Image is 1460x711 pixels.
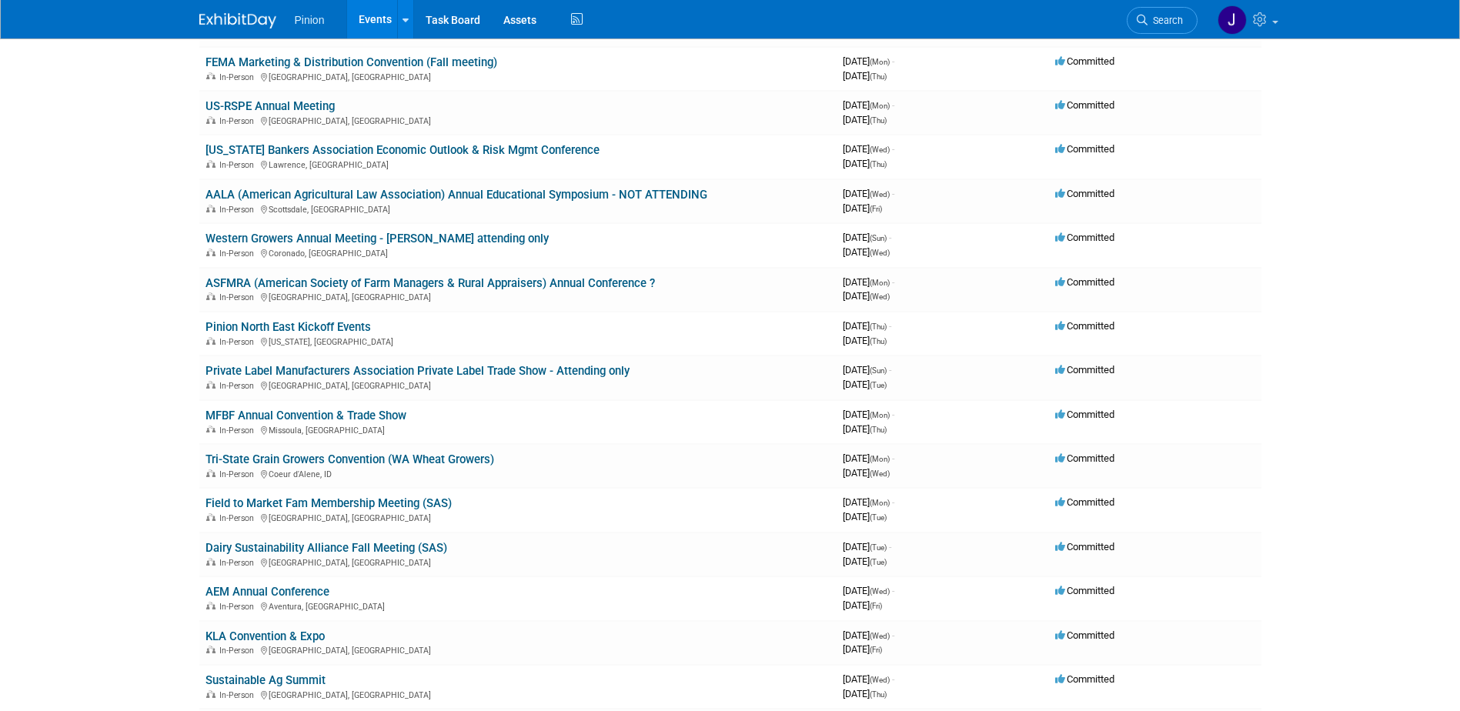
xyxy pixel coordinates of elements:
[870,145,890,154] span: (Wed)
[870,690,887,699] span: (Thu)
[205,688,830,700] div: [GEOGRAPHIC_DATA], [GEOGRAPHIC_DATA]
[295,14,325,26] span: Pinion
[870,205,882,213] span: (Fri)
[219,116,259,126] span: In-Person
[1055,364,1114,376] span: Committed
[219,160,259,170] span: In-Person
[892,585,894,596] span: -
[205,202,830,215] div: Scottsdale, [GEOGRAPHIC_DATA]
[843,364,891,376] span: [DATE]
[892,629,894,641] span: -
[870,602,882,610] span: (Fri)
[870,190,890,199] span: (Wed)
[206,337,215,345] img: In-Person Event
[206,558,215,566] img: In-Person Event
[843,496,894,508] span: [DATE]
[870,469,890,478] span: (Wed)
[892,409,894,420] span: -
[843,70,887,82] span: [DATE]
[206,381,215,389] img: In-Person Event
[205,379,830,391] div: [GEOGRAPHIC_DATA], [GEOGRAPHIC_DATA]
[870,279,890,287] span: (Mon)
[870,249,890,257] span: (Wed)
[206,292,215,300] img: In-Person Event
[843,276,894,288] span: [DATE]
[205,246,830,259] div: Coronado, [GEOGRAPHIC_DATA]
[205,114,830,126] div: [GEOGRAPHIC_DATA], [GEOGRAPHIC_DATA]
[843,99,894,111] span: [DATE]
[843,143,894,155] span: [DATE]
[843,335,887,346] span: [DATE]
[892,143,894,155] span: -
[205,335,830,347] div: [US_STATE], [GEOGRAPHIC_DATA]
[892,276,894,288] span: -
[843,320,891,332] span: [DATE]
[892,55,894,67] span: -
[205,232,549,245] a: Western Growers Annual Meeting - [PERSON_NAME] attending only
[205,364,630,378] a: Private Label Manufacturers Association Private Label Trade Show - Attending only
[205,143,600,157] a: [US_STATE] Bankers Association Economic Outlook & Risk Mgmt Conference
[1055,541,1114,552] span: Committed
[870,337,887,345] span: (Thu)
[205,511,830,523] div: [GEOGRAPHIC_DATA], [GEOGRAPHIC_DATA]
[1055,629,1114,641] span: Committed
[205,290,830,302] div: [GEOGRAPHIC_DATA], [GEOGRAPHIC_DATA]
[205,496,452,510] a: Field to Market Fam Membership Meeting (SAS)
[843,246,890,258] span: [DATE]
[219,381,259,391] span: In-Person
[843,158,887,169] span: [DATE]
[205,673,326,687] a: Sustainable Ag Summit
[843,629,894,641] span: [DATE]
[870,234,887,242] span: (Sun)
[1055,673,1114,685] span: Committed
[889,320,891,332] span: -
[205,423,830,436] div: Missoula, [GEOGRAPHIC_DATA]
[843,379,887,390] span: [DATE]
[1055,496,1114,508] span: Committed
[843,556,887,567] span: [DATE]
[205,99,335,113] a: US-RSPE Annual Meeting
[1055,99,1114,111] span: Committed
[219,205,259,215] span: In-Person
[870,646,882,654] span: (Fri)
[206,426,215,433] img: In-Person Event
[1055,452,1114,464] span: Committed
[205,629,325,643] a: KLA Convention & Expo
[843,673,894,685] span: [DATE]
[870,102,890,110] span: (Mon)
[206,160,215,168] img: In-Person Event
[219,646,259,656] span: In-Person
[205,643,830,656] div: [GEOGRAPHIC_DATA], [GEOGRAPHIC_DATA]
[205,585,329,599] a: AEM Annual Conference
[870,381,887,389] span: (Tue)
[870,366,887,375] span: (Sun)
[1055,55,1114,67] span: Committed
[870,411,890,419] span: (Mon)
[1127,7,1198,34] a: Search
[206,690,215,698] img: In-Person Event
[219,558,259,568] span: In-Person
[870,160,887,169] span: (Thu)
[206,205,215,212] img: In-Person Event
[843,188,894,199] span: [DATE]
[843,114,887,125] span: [DATE]
[219,690,259,700] span: In-Person
[206,116,215,124] img: In-Person Event
[205,70,830,82] div: [GEOGRAPHIC_DATA], [GEOGRAPHIC_DATA]
[892,496,894,508] span: -
[843,511,887,522] span: [DATE]
[870,292,890,301] span: (Wed)
[1055,409,1114,420] span: Committed
[219,426,259,436] span: In-Person
[843,688,887,699] span: [DATE]
[870,513,887,522] span: (Tue)
[205,467,830,479] div: Coeur d'Alene, ID
[843,585,894,596] span: [DATE]
[1055,276,1114,288] span: Committed
[205,409,406,422] a: MFBF Annual Convention & Trade Show
[1055,585,1114,596] span: Committed
[199,13,276,28] img: ExhibitDay
[870,543,887,552] span: (Tue)
[870,499,890,507] span: (Mon)
[205,541,447,555] a: Dairy Sustainability Alliance Fall Meeting (SAS)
